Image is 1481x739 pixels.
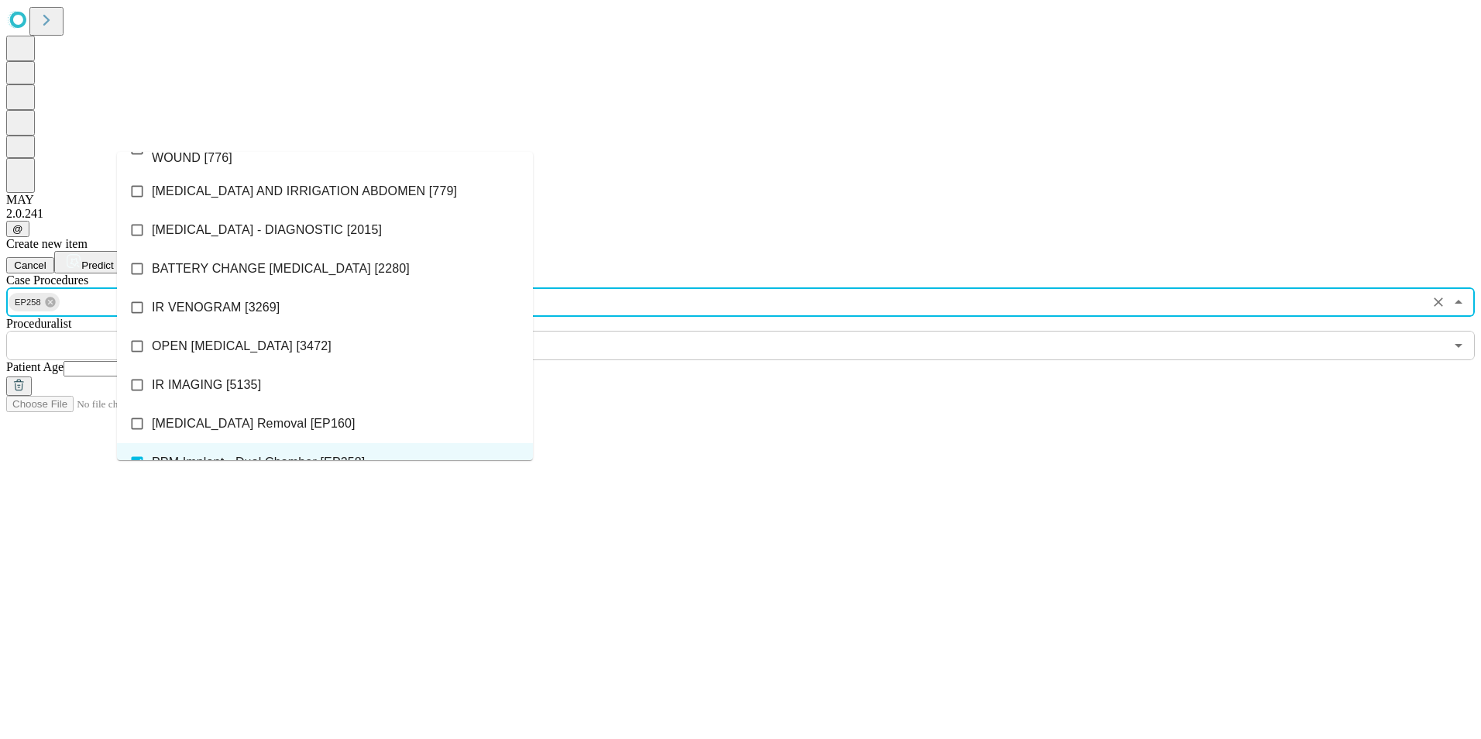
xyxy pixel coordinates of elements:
[9,293,60,311] div: EP258
[1428,291,1449,313] button: Clear
[9,294,47,311] span: EP258
[152,221,382,239] span: [MEDICAL_DATA] - DIAGNOSTIC [2015]
[152,298,280,317] span: IR VENOGRAM [3269]
[6,221,29,237] button: @
[81,260,113,271] span: Predict
[6,257,54,273] button: Cancel
[152,376,261,394] span: IR IMAGING [5135]
[6,193,1475,207] div: MAY
[54,251,125,273] button: Predict
[152,337,332,356] span: OPEN [MEDICAL_DATA] [3472]
[152,182,457,201] span: [MEDICAL_DATA] AND IRRIGATION ABDOMEN [779]
[6,207,1475,221] div: 2.0.241
[1448,291,1469,313] button: Close
[152,260,410,278] span: BATTERY CHANGE [MEDICAL_DATA] [2280]
[6,360,64,373] span: Patient Age
[12,223,23,235] span: @
[14,260,46,271] span: Cancel
[6,237,88,250] span: Create new item
[1448,335,1469,356] button: Open
[152,414,356,433] span: [MEDICAL_DATA] Removal [EP160]
[6,317,71,330] span: Proceduralist
[152,453,365,472] span: PPM Implant - Dual Chamber [EP258]
[6,273,88,287] span: Scheduled Procedure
